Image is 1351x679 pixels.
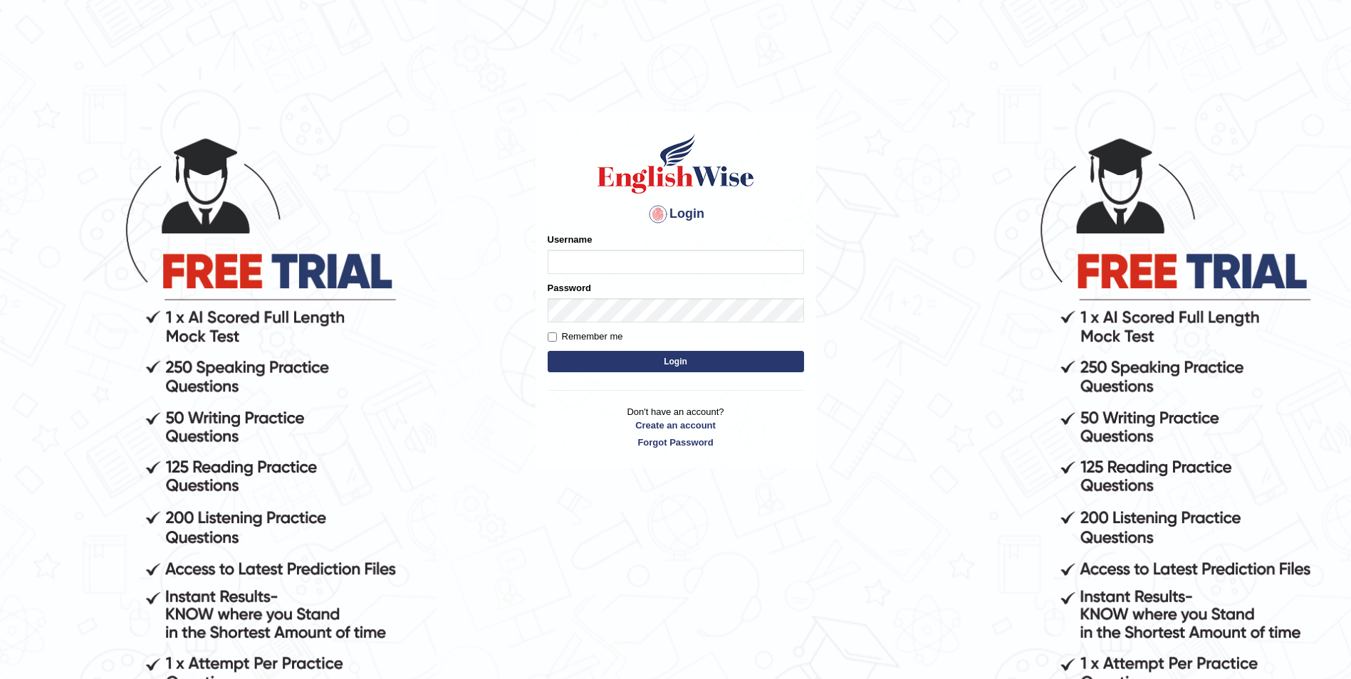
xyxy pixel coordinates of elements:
[548,351,804,372] button: Login
[548,332,557,342] input: Remember me
[548,203,804,226] h4: Login
[548,233,593,246] label: Username
[548,419,804,432] a: Create an account
[548,330,623,344] label: Remember me
[548,436,804,449] a: Forgot Password
[548,281,591,295] label: Password
[548,405,804,449] p: Don't have an account?
[595,132,757,196] img: Logo of English Wise sign in for intelligent practice with AI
